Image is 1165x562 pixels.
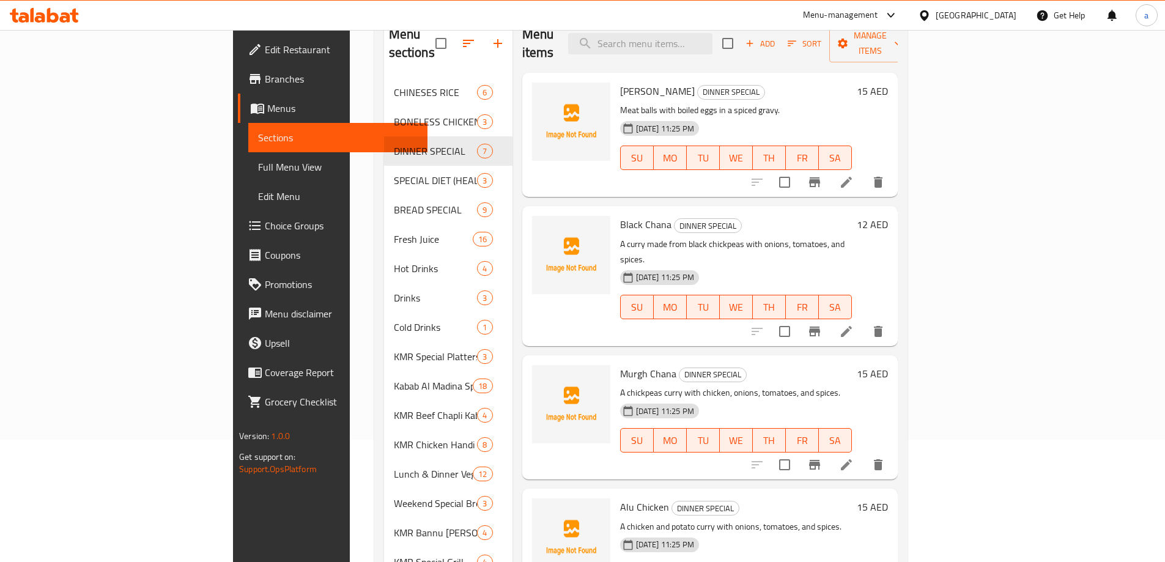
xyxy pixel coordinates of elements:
[720,146,753,170] button: WE
[839,457,854,472] a: Edit menu item
[791,432,814,449] span: FR
[238,94,427,123] a: Menus
[478,410,492,421] span: 4
[394,496,478,511] span: Weekend Special Breakfast
[659,432,682,449] span: MO
[384,166,512,195] div: SPECIAL DIET (HEALTHY)3
[791,298,814,316] span: FR
[839,28,901,59] span: Manage items
[384,195,512,224] div: BREAD SPECIAL9
[654,146,687,170] button: MO
[258,160,418,174] span: Full Menu View
[239,449,295,465] span: Get support on:
[477,496,492,511] div: items
[725,149,748,167] span: WE
[785,34,824,53] button: Sort
[772,169,797,195] span: Select to update
[824,298,847,316] span: SA
[394,261,478,276] span: Hot Drinks
[258,189,418,204] span: Edit Menu
[698,85,764,99] span: DINNER SPECIAL
[692,298,715,316] span: TU
[692,432,715,449] span: TU
[620,428,654,453] button: SU
[819,428,852,453] button: SA
[473,379,492,393] div: items
[692,149,715,167] span: TU
[384,342,512,371] div: KMR Special Platters3
[384,489,512,518] div: Weekend Special Breakfast3
[394,437,478,452] div: KMR Chicken Handi
[758,149,781,167] span: TH
[478,87,492,98] span: 6
[454,29,483,58] span: Sort sections
[478,322,492,333] span: 1
[394,408,478,423] span: KMR Beef Chapli Kabab Special
[758,298,781,316] span: TH
[819,146,852,170] button: SA
[725,298,748,316] span: WE
[522,25,554,62] h2: Menu items
[620,82,695,100] span: [PERSON_NAME]
[248,152,427,182] a: Full Menu View
[800,450,829,479] button: Branch-specific-item
[687,428,720,453] button: TU
[741,34,780,53] span: Add item
[238,358,427,387] a: Coverage Report
[394,114,478,129] span: BONELESS CHICKEN SPECIAL
[715,31,741,56] span: Select section
[478,292,492,304] span: 3
[720,295,753,319] button: WE
[238,270,427,299] a: Promotions
[800,317,829,346] button: Branch-specific-item
[394,467,473,481] div: Lunch & Dinner Vegetables
[803,8,878,23] div: Menu-management
[384,224,512,254] div: Fresh Juice16
[824,432,847,449] span: SA
[753,428,786,453] button: TH
[265,218,418,233] span: Choice Groups
[238,35,427,64] a: Edit Restaurant
[857,216,888,233] h6: 12 AED
[478,146,492,157] span: 7
[800,168,829,197] button: Branch-specific-item
[394,349,478,364] span: KMR Special Platters
[725,432,748,449] span: WE
[824,149,847,167] span: SA
[394,144,478,158] span: DINNER SPECIAL
[744,37,777,51] span: Add
[384,107,512,136] div: BONELESS CHICKEN SPECIAL3
[394,202,478,217] span: BREAD SPECIAL
[238,240,427,270] a: Coupons
[1144,9,1148,22] span: a
[394,320,478,335] span: Cold Drinks
[671,501,739,516] div: DINNER SPECIAL
[238,328,427,358] a: Upsell
[786,295,819,319] button: FR
[384,254,512,283] div: Hot Drinks4
[654,295,687,319] button: MO
[271,428,290,444] span: 1.0.0
[791,149,814,167] span: FR
[477,144,492,158] div: items
[483,29,512,58] button: Add section
[839,324,854,339] a: Edit menu item
[753,295,786,319] button: TH
[477,349,492,364] div: items
[384,78,512,107] div: CHINESES RICE6
[687,146,720,170] button: TU
[478,204,492,216] span: 9
[238,211,427,240] a: Choice Groups
[687,295,720,319] button: TU
[265,394,418,409] span: Grocery Checklist
[248,123,427,152] a: Sections
[384,312,512,342] div: Cold Drinks1
[265,306,418,321] span: Menu disclaimer
[384,518,512,547] div: KMR Bannu [PERSON_NAME]4
[478,439,492,451] span: 8
[258,130,418,145] span: Sections
[394,85,478,100] div: CHINESES RICE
